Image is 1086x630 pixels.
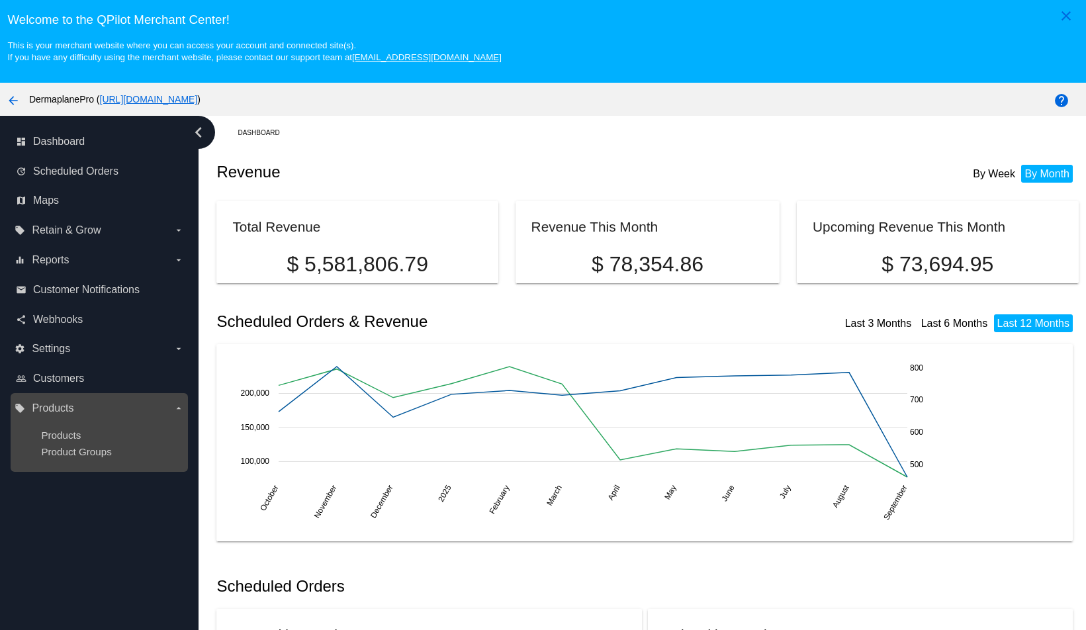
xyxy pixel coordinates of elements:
i: people_outline [16,373,26,384]
span: Customers [33,373,84,384]
i: arrow_drop_down [173,225,184,236]
h2: Upcoming Revenue This Month [813,219,1005,234]
a: update Scheduled Orders [16,161,184,182]
text: March [545,484,565,508]
text: 2025 [437,483,454,503]
p: $ 78,354.86 [531,252,764,277]
span: Retain & Grow [32,224,101,236]
text: May [663,484,678,502]
a: Dashboard [238,122,291,143]
i: settings [15,343,25,354]
mat-icon: arrow_back [5,93,21,109]
h2: Revenue This Month [531,219,658,234]
a: email Customer Notifications [16,279,184,300]
a: Last 3 Months [845,318,912,329]
h2: Scheduled Orders [216,577,647,596]
span: Scheduled Orders [33,165,118,177]
a: dashboard Dashboard [16,131,184,152]
span: Settings [32,343,70,355]
span: DermaplanePro ( ) [29,94,201,105]
i: share [16,314,26,325]
i: arrow_drop_down [173,403,184,414]
span: Products [32,402,73,414]
a: [URL][DOMAIN_NAME] [100,94,198,105]
text: September [882,484,909,522]
mat-icon: close [1058,8,1074,24]
text: February [488,484,512,516]
text: 800 [910,363,923,373]
span: Reports [32,254,69,266]
h3: Welcome to the QPilot Merchant Center! [7,13,1078,27]
text: April [606,484,622,502]
a: map Maps [16,190,184,211]
p: $ 5,581,806.79 [232,252,482,277]
i: local_offer [15,403,25,414]
small: This is your merchant website where you can access your account and connected site(s). If you hav... [7,40,501,62]
a: share Webhooks [16,309,184,330]
i: equalizer [15,255,25,265]
li: By Month [1021,165,1073,183]
span: Customer Notifications [33,284,140,296]
a: Last 6 Months [921,318,988,329]
a: people_outline Customers [16,368,184,389]
a: Products [41,429,81,441]
text: July [778,484,793,500]
i: dashboard [16,136,26,147]
text: 500 [910,460,923,469]
text: June [720,483,737,503]
i: arrow_drop_down [173,343,184,354]
text: November [312,484,339,520]
i: arrow_drop_down [173,255,184,265]
span: Maps [33,195,59,206]
a: Last 12 Months [997,318,1069,329]
i: email [16,285,26,295]
i: chevron_left [188,122,209,143]
span: Webhooks [33,314,83,326]
a: [EMAIL_ADDRESS][DOMAIN_NAME] [352,52,502,62]
text: December [369,484,395,520]
text: 100,000 [241,457,270,466]
text: October [259,484,281,513]
text: 700 [910,396,923,405]
h2: Total Revenue [232,219,320,234]
text: August [831,483,851,510]
a: Product Groups [41,446,111,457]
span: Dashboard [33,136,85,148]
p: $ 73,694.95 [813,252,1062,277]
text: 200,000 [241,388,270,398]
i: update [16,166,26,177]
i: map [16,195,26,206]
h2: Scheduled Orders & Revenue [216,312,647,331]
i: local_offer [15,225,25,236]
h2: Revenue [216,163,647,181]
mat-icon: help [1054,93,1069,109]
text: 150,000 [241,423,270,432]
li: By Week [970,165,1018,183]
text: 600 [910,427,923,437]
